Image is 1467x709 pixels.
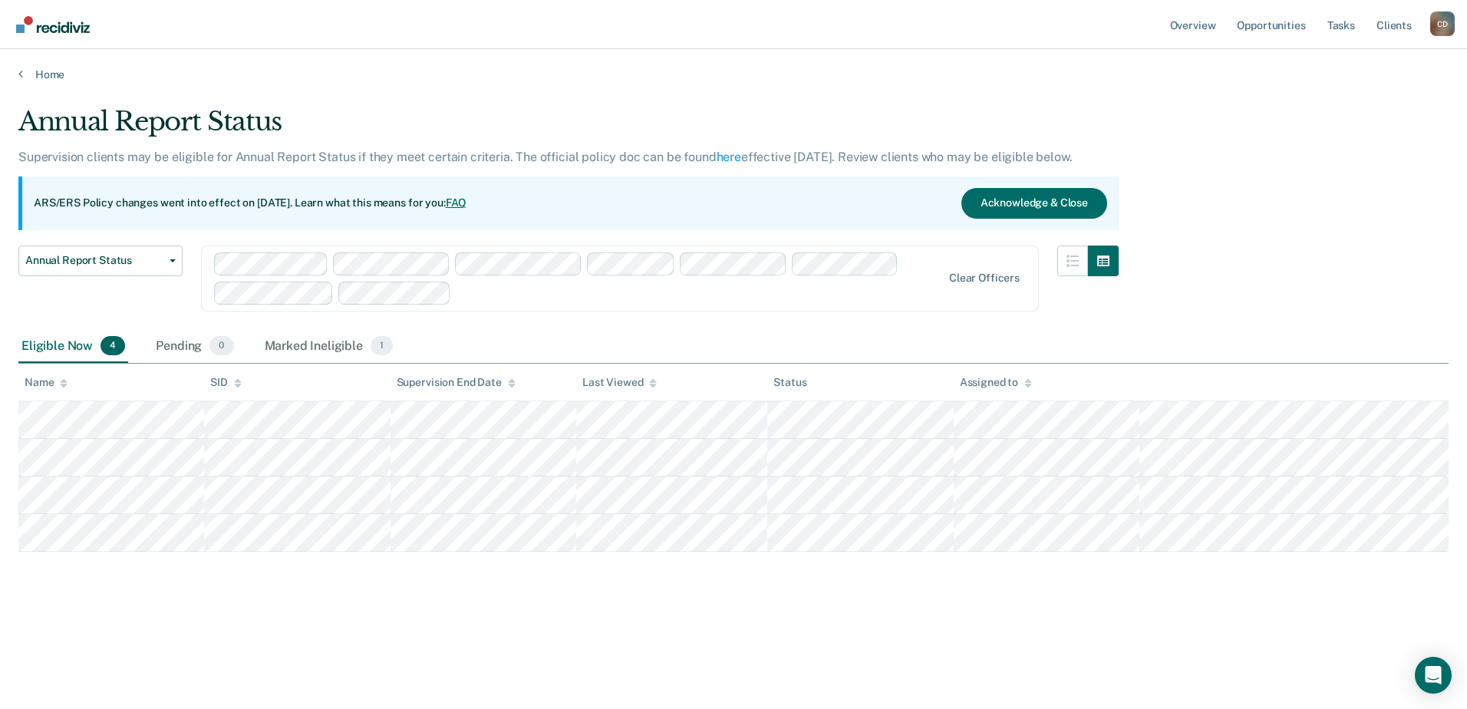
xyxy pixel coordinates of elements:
[1430,12,1455,36] div: C D
[209,336,233,356] span: 0
[262,330,397,364] div: Marked Ineligible1
[25,254,163,267] span: Annual Report Status
[397,376,516,389] div: Supervision End Date
[25,376,68,389] div: Name
[101,336,125,356] span: 4
[961,188,1107,219] button: Acknowledge & Close
[446,196,467,209] a: FAQ
[371,336,393,356] span: 1
[949,272,1020,285] div: Clear officers
[16,16,90,33] img: Recidiviz
[18,246,183,276] button: Annual Report Status
[210,376,242,389] div: SID
[18,106,1119,150] div: Annual Report Status
[582,376,657,389] div: Last Viewed
[153,330,236,364] div: Pending0
[18,68,1449,81] a: Home
[717,150,741,164] a: here
[1430,12,1455,36] button: Profile dropdown button
[960,376,1032,389] div: Assigned to
[773,376,806,389] div: Status
[18,150,1072,164] p: Supervision clients may be eligible for Annual Report Status if they meet certain criteria. The o...
[18,330,128,364] div: Eligible Now4
[1415,657,1452,694] div: Open Intercom Messenger
[34,196,466,211] p: ARS/ERS Policy changes went into effect on [DATE]. Learn what this means for you:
